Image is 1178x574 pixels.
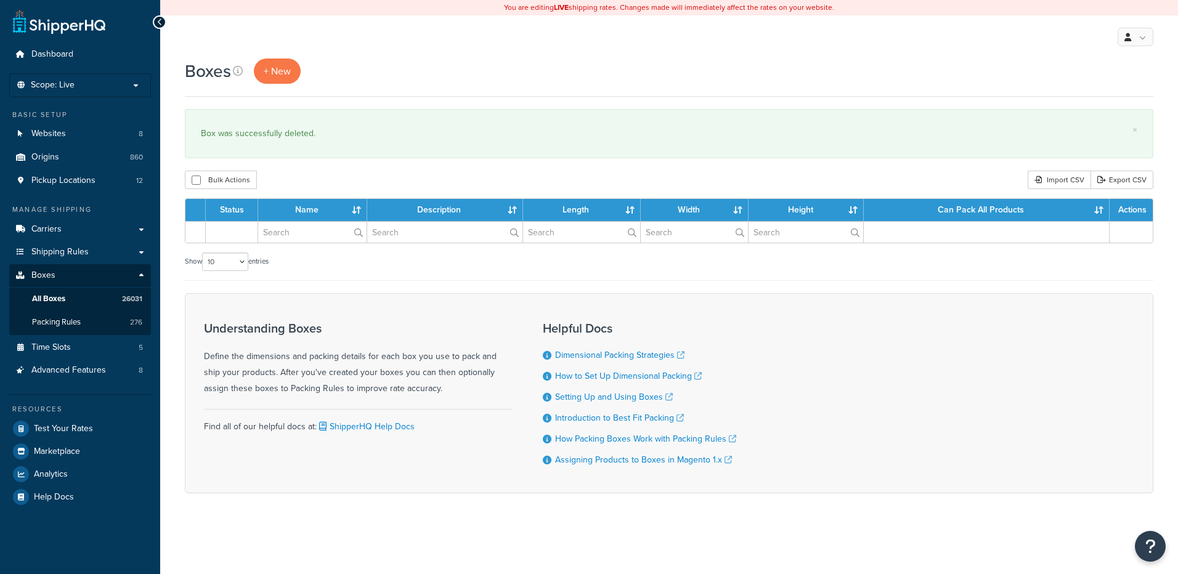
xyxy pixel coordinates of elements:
[185,171,257,189] button: Bulk Actions
[9,311,151,334] a: Packing Rules 276
[555,370,702,382] a: How to Set Up Dimensional Packing
[9,418,151,440] a: Test Your Rates
[523,199,641,221] th: Length
[9,288,151,310] li: All Boxes
[367,222,522,243] input: Search
[864,199,1110,221] th: Can Pack All Products
[1028,171,1091,189] div: Import CSV
[9,311,151,334] li: Packing Rules
[258,222,367,243] input: Search
[9,264,151,334] li: Boxes
[1091,171,1153,189] a: Export CSV
[31,152,59,163] span: Origins
[555,349,684,362] a: Dimensional Packing Strategies
[555,432,736,445] a: How Packing Boxes Work with Packing Rules
[367,199,523,221] th: Description
[202,253,248,271] select: Showentries
[1132,125,1137,135] a: ×
[9,359,151,382] li: Advanced Features
[749,222,863,243] input: Search
[139,129,143,139] span: 8
[204,409,512,435] div: Find all of our helpful docs at:
[204,321,512,335] h3: Understanding Boxes
[9,123,151,145] a: Websites 8
[9,43,151,66] a: Dashboard
[317,420,415,433] a: ShipperHQ Help Docs
[204,321,512,397] div: Define the dimensions and packing details for each box you use to pack and ship your products. Af...
[139,365,143,376] span: 8
[32,294,65,304] span: All Boxes
[258,199,367,221] th: Name
[254,59,301,84] a: + New
[9,204,151,215] div: Manage Shipping
[555,453,732,466] a: Assigning Products to Boxes in Magento 1.x
[34,424,93,434] span: Test Your Rates
[9,336,151,359] li: Time Slots
[749,199,864,221] th: Height
[201,125,1137,142] div: Box was successfully deleted.
[9,463,151,485] a: Analytics
[34,469,68,480] span: Analytics
[122,294,142,304] span: 26031
[31,247,89,257] span: Shipping Rules
[31,80,75,91] span: Scope: Live
[31,129,66,139] span: Websites
[31,365,106,376] span: Advanced Features
[1110,199,1153,221] th: Actions
[9,440,151,463] a: Marketplace
[130,317,142,328] span: 276
[523,222,640,243] input: Search
[130,152,143,163] span: 860
[641,222,749,243] input: Search
[206,199,258,221] th: Status
[9,123,151,145] li: Websites
[641,199,749,221] th: Width
[9,218,151,241] a: Carriers
[185,253,269,271] label: Show entries
[9,241,151,264] a: Shipping Rules
[555,390,673,403] a: Setting Up and Using Boxes
[9,146,151,169] a: Origins 860
[31,49,73,60] span: Dashboard
[1135,531,1166,562] button: Open Resource Center
[264,64,291,78] span: + New
[13,9,105,34] a: ShipperHQ Home
[9,110,151,120] div: Basic Setup
[31,176,95,186] span: Pickup Locations
[9,336,151,359] a: Time Slots 5
[185,59,231,83] h1: Boxes
[34,447,80,457] span: Marketplace
[9,359,151,382] a: Advanced Features 8
[136,176,143,186] span: 12
[31,342,71,353] span: Time Slots
[9,169,151,192] li: Pickup Locations
[9,288,151,310] a: All Boxes 26031
[32,317,81,328] span: Packing Rules
[139,342,143,353] span: 5
[31,224,62,235] span: Carriers
[9,146,151,169] li: Origins
[34,492,74,503] span: Help Docs
[543,321,736,335] h3: Helpful Docs
[9,169,151,192] a: Pickup Locations 12
[554,2,569,13] b: LIVE
[9,404,151,414] div: Resources
[9,264,151,287] a: Boxes
[31,270,55,281] span: Boxes
[555,411,684,424] a: Introduction to Best Fit Packing
[9,486,151,508] a: Help Docs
